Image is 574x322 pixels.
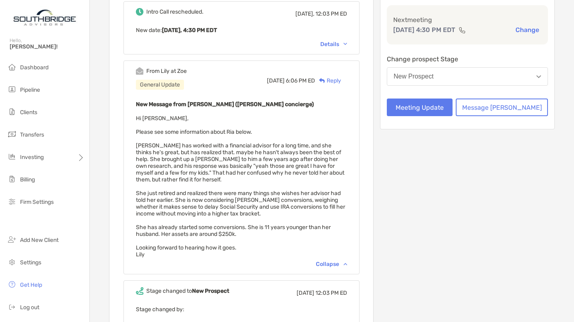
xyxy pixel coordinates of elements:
button: Meeting Update [387,99,453,116]
span: Log out [20,304,39,311]
span: [DATE], [295,10,314,17]
button: Change [513,26,542,34]
div: Stage changed to [146,288,229,294]
img: transfers icon [7,129,17,139]
img: Open dropdown arrow [536,75,541,78]
img: dashboard icon [7,62,17,72]
span: 6:06 PM ED [286,77,315,84]
img: clients icon [7,107,17,117]
p: Stage changed by: [136,304,347,314]
span: [DATE] [297,290,314,296]
span: Settings [20,259,41,266]
img: Event icon [136,8,143,16]
b: New Message from [PERSON_NAME] ([PERSON_NAME] concierge) [136,101,314,108]
div: Collapse [316,261,347,268]
p: Next meeting [393,15,542,25]
span: [PERSON_NAME]! [10,43,85,50]
span: Add New Client [20,237,59,244]
span: Transfers [20,131,44,138]
span: Hi [PERSON_NAME], Please see some information about Ria below. [PERSON_NAME] has worked with a fi... [136,115,345,258]
img: Event icon [136,287,143,295]
span: 12:03 PM ED [315,290,347,296]
span: [DATE] [267,77,285,84]
button: New Prospect [387,67,548,86]
span: Billing [20,176,35,183]
img: Chevron icon [344,263,347,265]
span: 12:03 PM ED [315,10,347,17]
div: Intro Call rescheduled. [146,8,204,15]
img: settings icon [7,257,17,267]
div: Reply [315,76,341,85]
div: From Lily at Zoe [146,68,187,74]
div: Details [320,41,347,48]
b: New Prospect [192,288,229,294]
img: Chevron icon [344,43,347,45]
img: investing icon [7,152,17,161]
img: firm-settings icon [7,197,17,206]
span: Investing [20,154,44,161]
div: General Update [136,80,184,90]
img: Zoe Logo [10,3,80,32]
img: Reply icon [319,78,325,83]
img: Event icon [136,67,143,75]
b: [DATE], 4:30 PM EDT [162,27,217,34]
img: billing icon [7,174,17,184]
img: pipeline icon [7,85,17,94]
span: Get Help [20,282,42,288]
span: Clients [20,109,37,116]
img: get-help icon [7,280,17,289]
p: New date : [136,25,347,35]
div: New Prospect [394,73,434,80]
img: add_new_client icon [7,235,17,244]
button: Message [PERSON_NAME] [456,99,548,116]
p: [DATE] 4:30 PM EDT [393,25,455,35]
img: communication type [459,27,466,33]
span: Dashboard [20,64,49,71]
span: Pipeline [20,87,40,93]
img: logout icon [7,302,17,312]
span: Firm Settings [20,199,54,205]
p: Change prospect Stage [387,54,548,64]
